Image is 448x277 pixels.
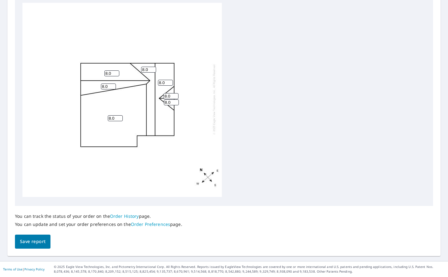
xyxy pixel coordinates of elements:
a: Terms of Use [3,267,22,271]
p: You can track the status of your order on the page. [15,213,182,219]
a: Privacy Policy [24,267,45,271]
p: | [3,267,45,271]
a: Order History [110,213,139,219]
span: Save report [20,238,45,246]
a: Order Preferences [131,221,170,227]
p: You can update and set your order preferences on the page. [15,222,182,227]
p: © 2025 Eagle View Technologies, Inc. and Pictometry International Corp. All Rights Reserved. Repo... [54,265,445,274]
button: Save report [15,235,50,249]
